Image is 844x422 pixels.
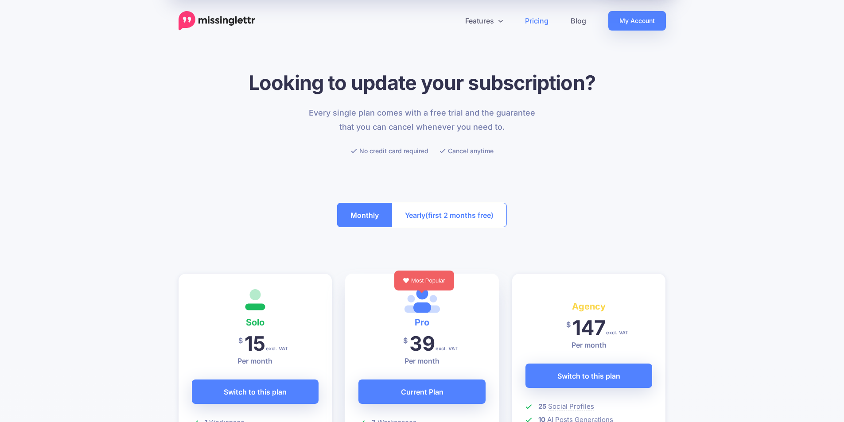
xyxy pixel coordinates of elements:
[179,11,255,31] a: Home
[394,271,454,290] div: Most Popular
[179,70,666,95] h1: Looking to update your subscription?
[436,346,458,351] span: excl. VAT
[392,203,507,227] button: Yearly(first 2 months free)
[224,385,287,399] span: Switch to this plan
[514,11,560,31] a: Pricing
[337,203,392,227] button: Monthly
[525,364,653,388] a: Switch to this plan
[608,11,666,31] a: My Account
[566,315,571,335] span: $
[538,402,546,410] b: 25
[557,369,620,383] span: Switch to this plan
[403,331,408,351] span: $
[454,11,514,31] a: Features
[409,331,435,356] span: 39
[560,11,597,31] a: Blog
[425,208,494,222] span: (first 2 months free)
[238,331,243,351] span: $
[525,340,653,350] p: Per month
[606,330,628,335] span: excl. VAT
[525,299,653,314] h4: Agency
[572,315,606,340] span: 147
[303,106,541,134] p: Every single plan comes with a free trial and the guarantee that you can cancel whenever you need...
[440,145,494,156] li: Cancel anytime
[192,356,319,366] p: Per month
[266,346,288,351] span: excl. VAT
[192,379,319,404] a: Switch to this plan
[358,356,486,366] p: Per month
[358,379,486,404] a: Current Plan
[358,315,486,329] h4: Pro
[245,331,265,356] span: 15
[351,145,428,156] li: No credit card required
[548,402,594,411] span: Social Profiles
[401,385,443,399] span: Current Plan
[192,315,319,329] h4: Solo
